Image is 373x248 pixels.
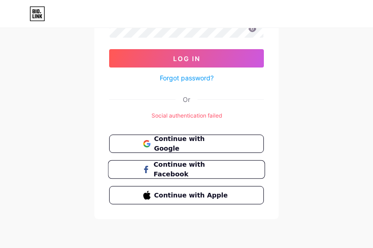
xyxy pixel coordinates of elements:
a: Forgot password? [160,73,214,83]
span: Continue with Facebook [153,160,230,180]
div: Social authentication failed [109,112,264,120]
div: Or [183,95,190,104]
span: Log In [173,55,200,62]
a: Continue with Facebook [109,160,264,179]
button: Continue with Apple [109,186,264,204]
button: Continue with Google [109,135,264,153]
button: Continue with Facebook [108,160,265,179]
span: Continue with Apple [154,191,230,200]
span: Continue with Google [154,134,230,153]
button: Log In [109,49,264,68]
